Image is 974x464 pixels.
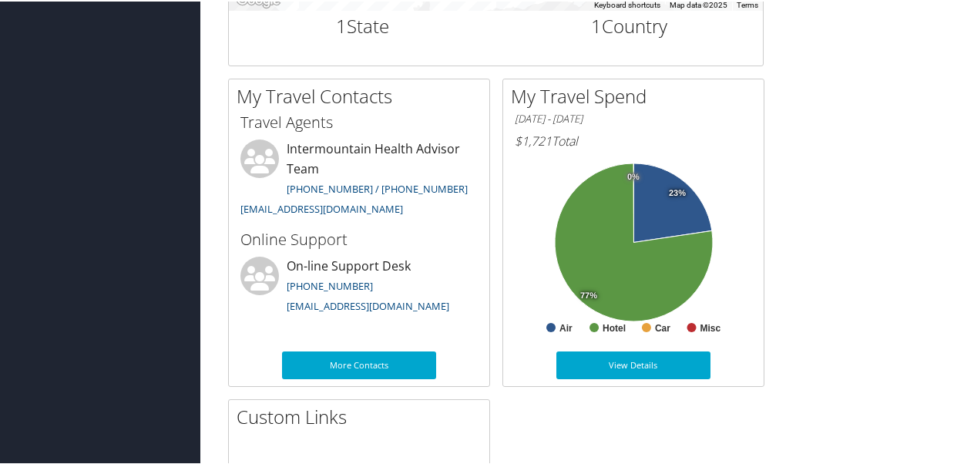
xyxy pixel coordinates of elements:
li: Intermountain Health Advisor Team [233,138,485,220]
li: On-line Support Desk [233,255,485,318]
a: [EMAIL_ADDRESS][DOMAIN_NAME] [240,200,403,214]
h6: Total [515,131,752,148]
tspan: 0% [627,171,640,180]
h2: Custom Links [237,402,489,429]
h3: Online Support [240,227,478,249]
text: Car [655,321,670,332]
a: [PHONE_NUMBER] / [PHONE_NUMBER] [287,180,468,194]
span: 1 [591,12,602,37]
a: View Details [556,350,710,378]
h2: State [240,12,485,38]
a: [EMAIL_ADDRESS][DOMAIN_NAME] [287,298,449,311]
tspan: 77% [580,290,597,299]
a: [PHONE_NUMBER] [287,277,373,291]
span: $1,721 [515,131,552,148]
text: Misc [700,321,721,332]
h3: Travel Agents [240,110,478,132]
h2: My Travel Spend [511,82,764,108]
h2: My Travel Contacts [237,82,489,108]
h6: [DATE] - [DATE] [515,110,752,125]
text: Hotel [603,321,626,332]
a: More Contacts [282,350,436,378]
span: 1 [336,12,347,37]
h2: Country [508,12,752,38]
tspan: 23% [669,187,686,197]
text: Air [559,321,573,332]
